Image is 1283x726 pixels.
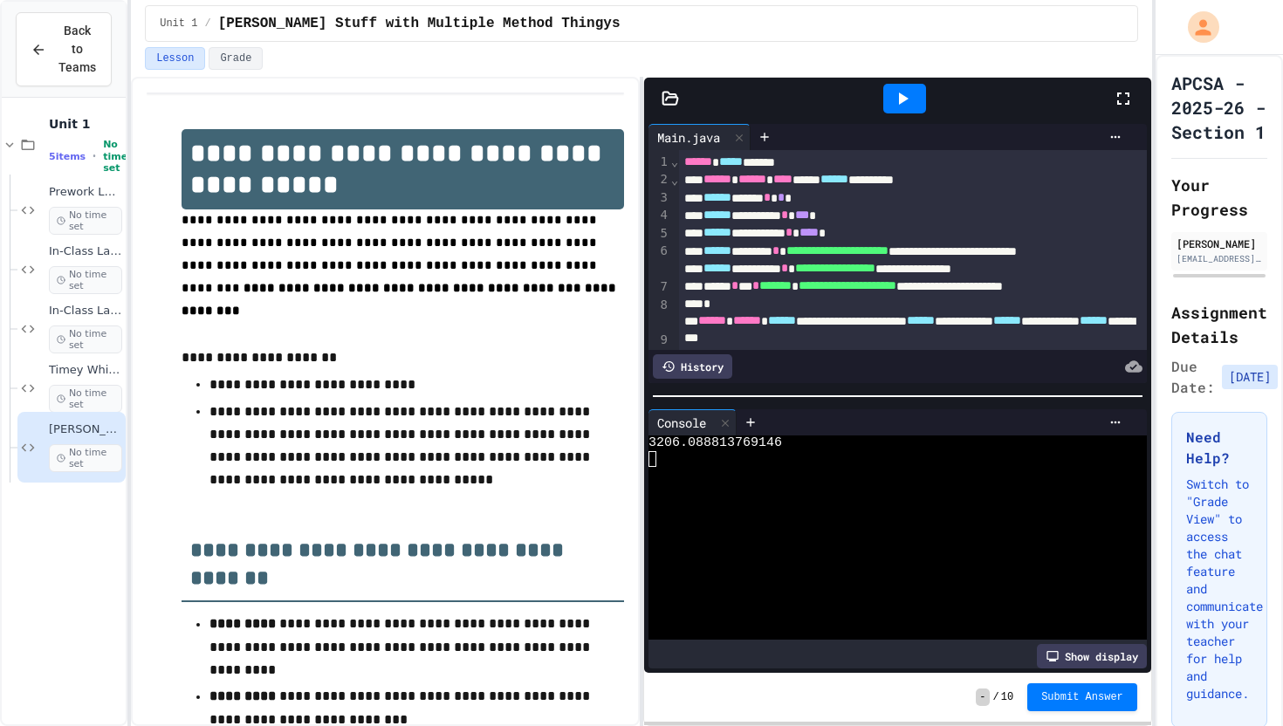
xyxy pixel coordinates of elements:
[1171,356,1215,398] span: Due Date:
[49,444,122,472] span: No time set
[103,139,127,174] span: No time set
[93,149,96,163] span: •
[648,332,670,349] div: 9
[49,325,122,353] span: No time set
[653,354,732,379] div: History
[648,414,715,432] div: Console
[648,171,670,188] div: 2
[49,185,122,200] span: Prework Lab - Introducing Errors
[49,244,122,259] span: In-Class Lab:Structured Output
[648,435,782,451] span: 3206.088813769146
[49,151,86,162] span: 5 items
[648,225,670,243] div: 5
[648,207,670,224] div: 4
[1186,427,1252,469] h3: Need Help?
[1186,476,1252,702] p: Switch to "Grade View" to access the chat feature and communicate with your teacher for help and ...
[648,189,670,207] div: 3
[1171,300,1267,349] h2: Assignment Details
[218,13,621,34] span: Mathy Stuff with Multiple Method Thingys
[16,12,112,86] button: Back to Teams
[49,385,122,413] span: No time set
[993,690,999,704] span: /
[57,22,97,77] span: Back to Teams
[648,243,670,278] div: 6
[1027,683,1137,711] button: Submit Answer
[648,278,670,296] div: 7
[1041,690,1123,704] span: Submit Answer
[648,409,737,435] div: Console
[49,266,122,294] span: No time set
[1001,690,1013,704] span: 10
[648,128,729,147] div: Main.java
[49,363,122,378] span: Timey Whimey Stuff
[1138,580,1266,654] iframe: chat widget
[49,304,122,318] span: In-Class Lab: [PERSON_NAME] Stuff
[1210,656,1266,709] iframe: chat widget
[49,116,122,132] span: Unit 1
[1177,252,1262,265] div: [EMAIL_ADDRESS][DOMAIN_NAME]
[49,207,122,235] span: No time set
[976,688,989,706] span: -
[204,17,210,31] span: /
[1222,365,1278,389] span: [DATE]
[648,124,751,150] div: Main.java
[1177,236,1262,251] div: [PERSON_NAME]
[1171,71,1267,144] h1: APCSA - 2025-26 - Section 1
[1170,7,1224,47] div: My Account
[648,154,670,171] div: 1
[160,17,197,31] span: Unit 1
[648,297,670,332] div: 8
[670,173,679,187] span: Fold line
[648,348,670,384] div: 10
[670,350,679,364] span: Fold line
[1171,173,1267,222] h2: Your Progress
[1037,644,1147,668] div: Show display
[670,154,679,168] span: Fold line
[49,422,122,437] span: [PERSON_NAME] Stuff with Multiple Method Thingys
[145,47,205,70] button: Lesson
[209,47,263,70] button: Grade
